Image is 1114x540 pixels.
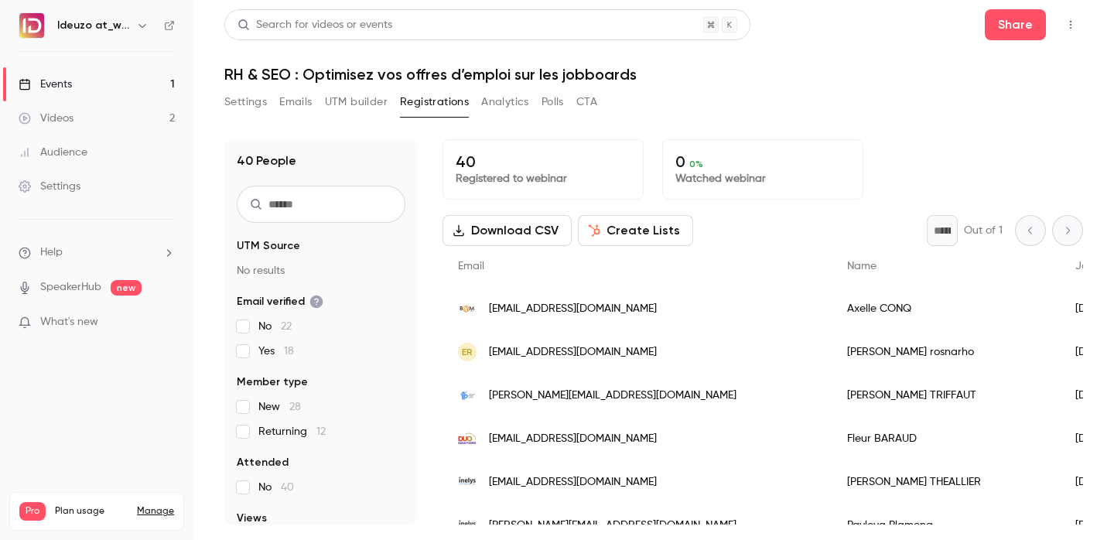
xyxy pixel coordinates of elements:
[462,345,473,359] span: er
[156,316,175,330] iframe: Noticeable Trigger
[400,90,469,114] button: Registrations
[57,18,130,33] h6: Ideuzo at_work
[832,374,1060,417] div: [PERSON_NAME] TRIFFAUT
[832,460,1060,504] div: [PERSON_NAME] THEALLIER
[111,280,142,296] span: new
[985,9,1046,40] button: Share
[237,238,300,254] span: UTM Source
[279,90,312,114] button: Emails
[281,482,294,493] span: 40
[458,386,477,405] img: talentedpeoplegroup.com
[489,301,657,317] span: [EMAIL_ADDRESS][DOMAIN_NAME]
[489,518,736,534] span: [PERSON_NAME][EMAIL_ADDRESS][DOMAIN_NAME]
[258,424,326,439] span: Returning
[55,505,128,518] span: Plan usage
[489,474,657,490] span: [EMAIL_ADDRESS][DOMAIN_NAME]
[237,152,296,170] h1: 40 People
[237,455,289,470] span: Attended
[316,426,326,437] span: 12
[456,171,630,186] p: Registered to webinar
[258,399,301,415] span: New
[964,223,1003,238] p: Out of 1
[542,90,564,114] button: Polls
[19,502,46,521] span: Pro
[40,314,98,330] span: What's new
[237,511,267,526] span: Views
[489,431,657,447] span: [EMAIL_ADDRESS][DOMAIN_NAME]
[237,374,308,390] span: Member type
[137,505,174,518] a: Manage
[578,215,693,246] button: Create Lists
[325,90,388,114] button: UTM builder
[458,299,477,318] img: groupe-bam.fr
[458,429,477,448] img: duo-solutions.fr
[284,346,294,357] span: 18
[237,17,392,33] div: Search for videos or events
[237,263,405,279] p: No results
[258,319,292,334] span: No
[481,90,529,114] button: Analytics
[458,261,484,272] span: Email
[289,402,301,412] span: 28
[832,417,1060,460] div: Fleur BARAUD
[40,279,101,296] a: SpeakerHub
[675,171,850,186] p: Watched webinar
[458,473,477,491] img: inelys.fr
[458,516,477,535] img: inelys.fr
[689,159,703,169] span: 0 %
[847,261,877,272] span: Name
[19,111,73,126] div: Videos
[19,244,175,261] li: help-dropdown-opener
[224,90,267,114] button: Settings
[675,152,850,171] p: 0
[576,90,597,114] button: CTA
[443,215,572,246] button: Download CSV
[258,343,294,359] span: Yes
[237,294,323,309] span: Email verified
[456,152,630,171] p: 40
[224,65,1083,84] h1: RH & SEO : Optimisez vos offres d’emploi sur les jobboards
[489,344,657,361] span: [EMAIL_ADDRESS][DOMAIN_NAME]
[489,388,736,404] span: [PERSON_NAME][EMAIL_ADDRESS][DOMAIN_NAME]
[19,77,72,92] div: Events
[832,287,1060,330] div: Axelle CONQ
[281,321,292,332] span: 22
[19,145,87,160] div: Audience
[40,244,63,261] span: Help
[19,179,80,194] div: Settings
[19,13,44,38] img: Ideuzo at_work
[832,330,1060,374] div: [PERSON_NAME] rosnarho
[258,480,294,495] span: No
